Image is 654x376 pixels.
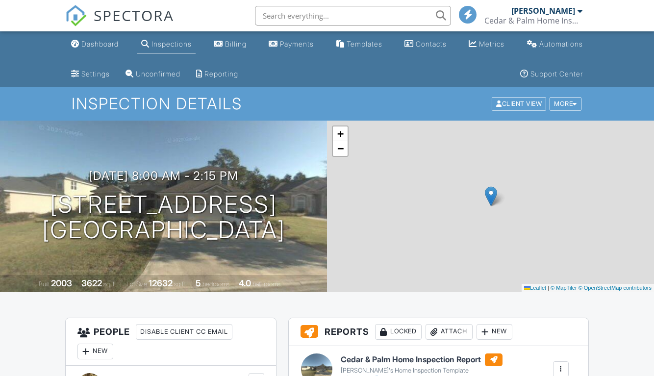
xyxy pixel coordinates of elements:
[66,318,276,366] h3: People
[523,35,587,53] a: Automations (Basic)
[81,278,102,288] div: 3622
[196,278,201,288] div: 5
[122,65,184,83] a: Unconfirmed
[375,324,422,340] div: Locked
[77,344,113,359] div: New
[479,40,504,48] div: Metrics
[67,35,123,53] a: Dashboard
[210,35,251,53] a: Billing
[511,6,575,16] div: [PERSON_NAME]
[289,318,588,346] h3: Reports
[548,285,549,291] span: |
[67,65,114,83] a: Settings
[72,95,582,112] h1: Inspection Details
[126,280,147,288] span: Lot Size
[225,40,247,48] div: Billing
[103,280,117,288] span: sq. ft.
[136,70,180,78] div: Unconfirmed
[551,285,577,291] a: © MapTiler
[39,280,50,288] span: Built
[42,192,285,244] h1: [STREET_ADDRESS] [GEOGRAPHIC_DATA]
[151,40,192,48] div: Inspections
[136,324,232,340] div: Disable Client CC Email
[516,65,587,83] a: Support Center
[524,285,546,291] a: Leaflet
[484,16,582,25] div: Cedar & Palm Home Inspections, LLC
[174,280,186,288] span: sq.ft.
[255,6,451,25] input: Search everything...
[94,5,174,25] span: SPECTORA
[333,141,348,156] a: Zoom out
[51,278,72,288] div: 2003
[239,278,251,288] div: 4.0
[81,40,119,48] div: Dashboard
[89,169,238,182] h3: [DATE] 8:00 am - 2:15 pm
[265,35,318,53] a: Payments
[204,70,238,78] div: Reporting
[332,35,386,53] a: Templates
[341,353,503,366] h6: Cedar & Palm Home Inspection Report
[337,142,344,154] span: −
[202,280,229,288] span: bedrooms
[426,324,473,340] div: Attach
[337,127,344,140] span: +
[341,353,503,375] a: Cedar & Palm Home Inspection Report [PERSON_NAME]'s Home Inspection Template
[477,324,512,340] div: New
[280,40,314,48] div: Payments
[81,70,110,78] div: Settings
[401,35,451,53] a: Contacts
[65,13,174,34] a: SPECTORA
[491,100,549,107] a: Client View
[347,40,382,48] div: Templates
[579,285,652,291] a: © OpenStreetMap contributors
[492,98,546,111] div: Client View
[149,278,173,288] div: 12632
[550,98,581,111] div: More
[485,186,497,206] img: Marker
[465,35,508,53] a: Metrics
[192,65,242,83] a: Reporting
[539,40,583,48] div: Automations
[137,35,196,53] a: Inspections
[530,70,583,78] div: Support Center
[333,126,348,141] a: Zoom in
[65,5,87,26] img: The Best Home Inspection Software - Spectora
[252,280,280,288] span: bathrooms
[341,367,503,375] div: [PERSON_NAME]'s Home Inspection Template
[416,40,447,48] div: Contacts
